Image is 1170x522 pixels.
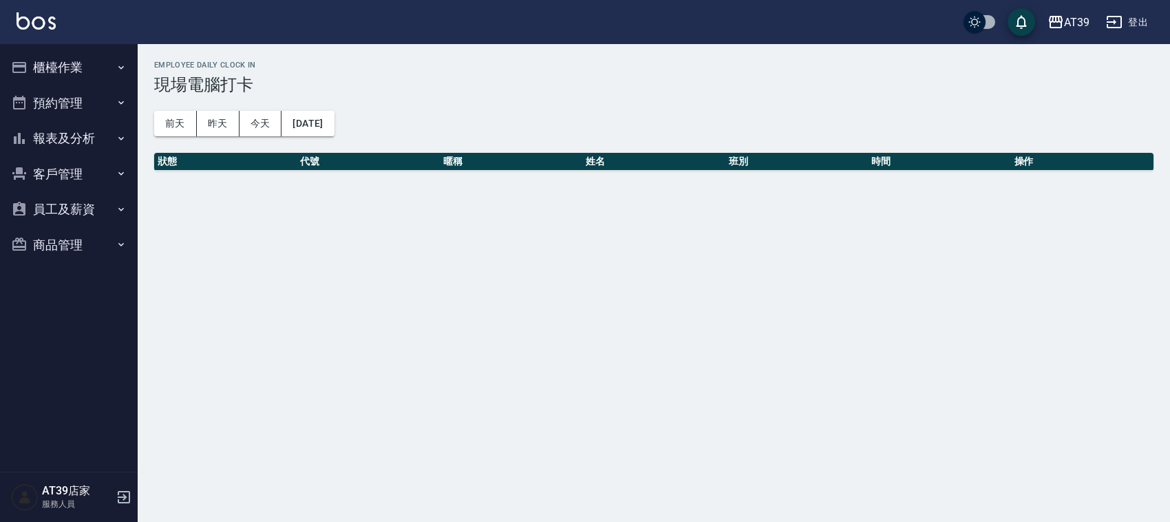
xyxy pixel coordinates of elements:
button: save [1008,8,1035,36]
h3: 現場電腦打卡 [154,75,1153,94]
button: [DATE] [281,111,334,136]
th: 代號 [297,153,439,171]
button: 前天 [154,111,197,136]
div: AT39 [1064,14,1089,31]
button: AT39 [1042,8,1095,36]
button: 報表及分析 [6,121,132,156]
button: 預約管理 [6,85,132,121]
th: 時間 [868,153,1010,171]
th: 班別 [725,153,868,171]
th: 姓名 [582,153,725,171]
button: 客戶管理 [6,156,132,192]
p: 服務人員 [42,498,112,510]
h2: Employee Daily Clock In [154,61,1153,70]
button: 櫃檯作業 [6,50,132,85]
th: 狀態 [154,153,297,171]
button: 昨天 [197,111,240,136]
img: Logo [17,12,56,30]
th: 操作 [1011,153,1153,171]
button: 員工及薪資 [6,191,132,227]
th: 暱稱 [440,153,582,171]
img: Person [11,483,39,511]
h5: AT39店家 [42,484,112,498]
button: 登出 [1100,10,1153,35]
button: 今天 [240,111,282,136]
button: 商品管理 [6,227,132,263]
